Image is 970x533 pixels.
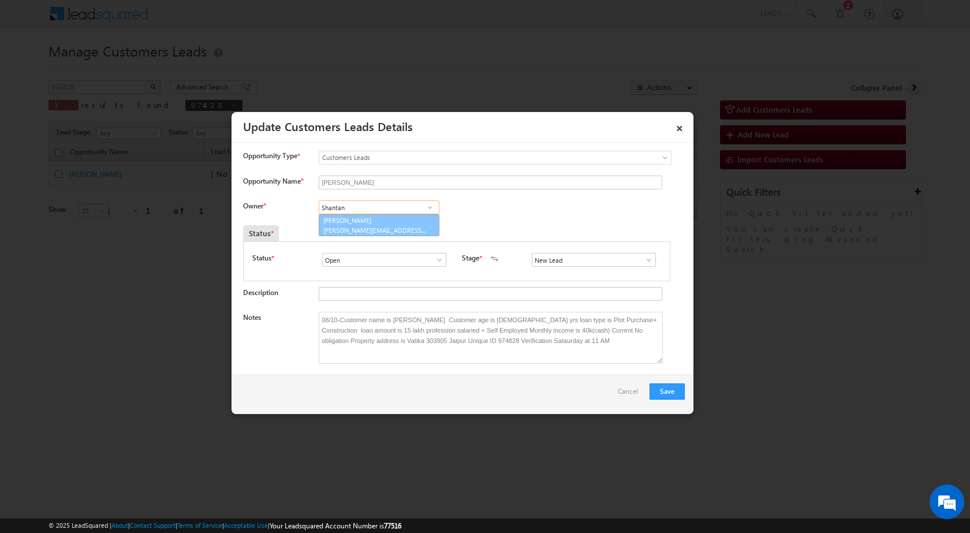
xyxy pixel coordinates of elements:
[243,202,266,210] label: Owner
[243,177,303,185] label: Opportunity Name
[532,253,656,267] input: Type to Search
[670,116,689,136] a: ×
[224,521,268,529] a: Acceptable Use
[177,521,222,529] a: Terms of Service
[462,253,479,263] label: Stage
[618,383,644,405] a: Cancel
[384,521,401,530] span: 77516
[322,253,446,267] input: Type to Search
[319,151,671,165] a: Customers Leads
[111,521,128,529] a: About
[252,253,271,263] label: Status
[48,520,401,531] span: © 2025 LeadSquared | | | | |
[319,214,439,236] a: [PERSON_NAME]
[243,288,278,297] label: Description
[157,356,210,371] em: Start Chat
[243,313,261,322] label: Notes
[243,225,279,241] div: Status
[243,151,297,161] span: Opportunity Type
[243,118,413,134] a: Update Customers Leads Details
[650,383,685,400] button: Save
[319,152,624,163] span: Customers Leads
[270,521,401,530] span: Your Leadsquared Account Number is
[60,61,194,76] div: Chat with us now
[319,200,439,214] input: Type to Search
[429,254,443,266] a: Show All Items
[189,6,217,33] div: Minimize live chat window
[15,107,211,346] textarea: Type your message and hit 'Enter'
[323,226,427,234] span: [PERSON_NAME][EMAIL_ADDRESS][PERSON_NAME][DOMAIN_NAME]
[130,521,176,529] a: Contact Support
[20,61,48,76] img: d_60004797649_company_0_60004797649
[639,254,653,266] a: Show All Items
[423,202,437,213] a: Show All Items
